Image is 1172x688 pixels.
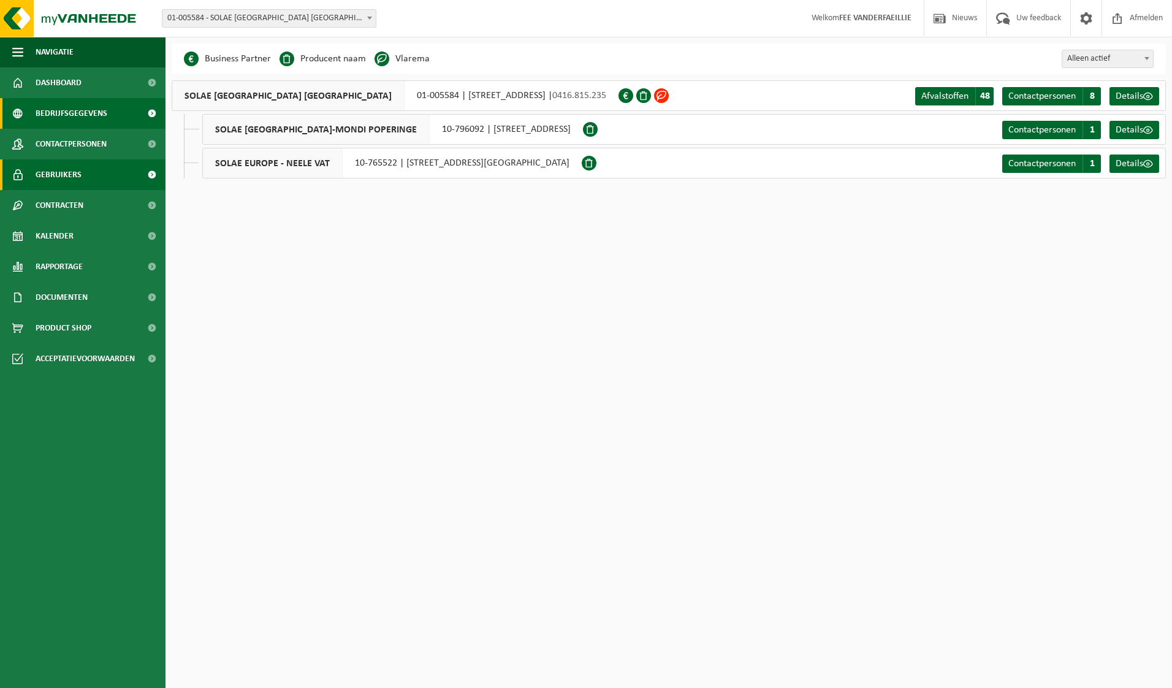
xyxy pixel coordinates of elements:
[1008,125,1076,135] span: Contactpersonen
[280,50,366,68] li: Producent naam
[203,148,343,178] span: SOLAE EUROPE - NEELE VAT
[1116,159,1143,169] span: Details
[375,50,430,68] li: Vlarema
[36,67,82,98] span: Dashboard
[1002,121,1101,139] a: Contactpersonen 1
[1083,87,1101,105] span: 8
[1109,121,1159,139] a: Details
[552,91,606,101] span: 0416.815.235
[202,148,582,178] div: 10-765522 | [STREET_ADDRESS][GEOGRAPHIC_DATA]
[921,91,968,101] span: Afvalstoffen
[975,87,994,105] span: 48
[1062,50,1153,67] span: Alleen actief
[1008,159,1076,169] span: Contactpersonen
[1008,91,1076,101] span: Contactpersonen
[1062,50,1154,68] span: Alleen actief
[36,313,91,343] span: Product Shop
[839,13,911,23] strong: FEE VANDERFAEILLIE
[36,129,107,159] span: Contactpersonen
[1116,125,1143,135] span: Details
[1109,155,1159,173] a: Details
[203,115,430,144] span: SOLAE [GEOGRAPHIC_DATA]-MONDI POPERINGE
[915,87,994,105] a: Afvalstoffen 48
[1002,155,1101,173] a: Contactpersonen 1
[172,81,405,110] span: SOLAE [GEOGRAPHIC_DATA] [GEOGRAPHIC_DATA]
[184,50,271,68] li: Business Partner
[36,37,74,67] span: Navigatie
[36,221,74,251] span: Kalender
[1083,155,1101,173] span: 1
[36,251,83,282] span: Rapportage
[36,190,83,221] span: Contracten
[36,343,135,374] span: Acceptatievoorwaarden
[162,10,376,27] span: 01-005584 - SOLAE BELGIUM NV - IEPER
[36,159,82,190] span: Gebruikers
[1002,87,1101,105] a: Contactpersonen 8
[202,114,583,145] div: 10-796092 | [STREET_ADDRESS]
[172,80,618,111] div: 01-005584 | [STREET_ADDRESS] |
[1116,91,1143,101] span: Details
[1109,87,1159,105] a: Details
[162,9,376,28] span: 01-005584 - SOLAE BELGIUM NV - IEPER
[36,98,107,129] span: Bedrijfsgegevens
[36,282,88,313] span: Documenten
[1083,121,1101,139] span: 1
